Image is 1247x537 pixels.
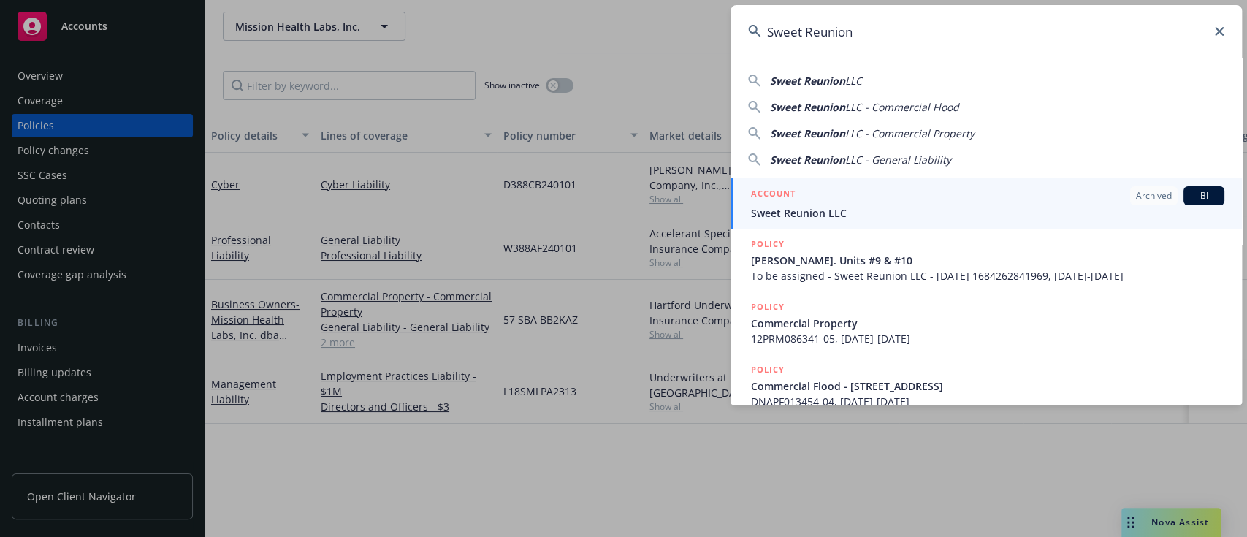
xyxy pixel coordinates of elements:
a: POLICY[PERSON_NAME]. Units #9 & #10To be assigned - Sweet Reunion LLC - [DATE] 1684262841969, [DA... [731,229,1242,292]
span: Sweet Reunion LLC [751,205,1224,221]
span: Sweet Reunion [770,74,845,88]
input: Search... [731,5,1242,58]
h5: POLICY [751,362,785,377]
span: Sweet Reunion [770,100,845,114]
span: DNAPF013454-04, [DATE]-[DATE] [751,394,1224,409]
span: Archived [1136,189,1172,202]
span: [PERSON_NAME]. Units #9 & #10 [751,253,1224,268]
a: ACCOUNTArchivedBISweet Reunion LLC [731,178,1242,229]
span: 12PRM086341-05, [DATE]-[DATE] [751,331,1224,346]
span: BI [1189,189,1219,202]
span: Commercial Flood - [STREET_ADDRESS] [751,378,1224,394]
span: Sweet Reunion [770,126,845,140]
span: Commercial Property [751,316,1224,331]
h5: ACCOUNT [751,186,796,204]
span: Sweet Reunion [770,153,845,167]
span: LLC [845,74,862,88]
a: POLICYCommercial Flood - [STREET_ADDRESS]DNAPF013454-04, [DATE]-[DATE] [731,354,1242,417]
h5: POLICY [751,300,785,314]
a: POLICYCommercial Property12PRM086341-05, [DATE]-[DATE] [731,292,1242,354]
h5: POLICY [751,237,785,251]
span: To be assigned - Sweet Reunion LLC - [DATE] 1684262841969, [DATE]-[DATE] [751,268,1224,283]
span: LLC - Commercial Property [845,126,975,140]
span: LLC - Commercial Flood [845,100,959,114]
span: LLC - General Liability [845,153,951,167]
